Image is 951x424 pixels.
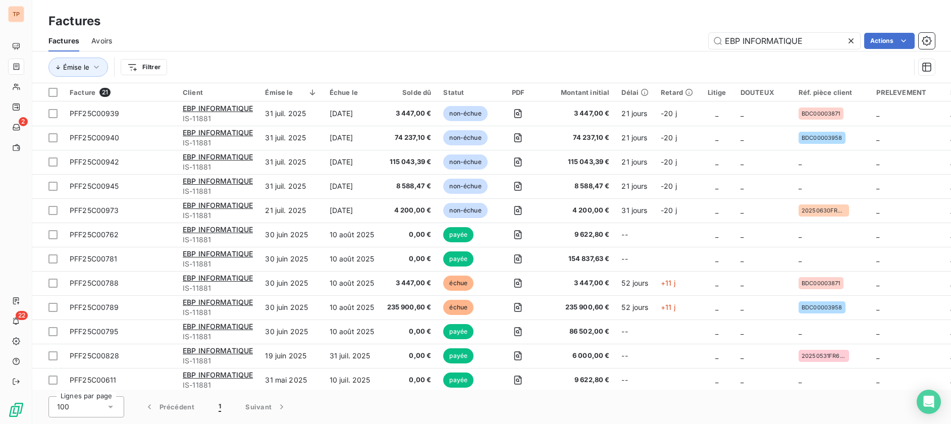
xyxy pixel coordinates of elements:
[183,249,253,258] span: EBP INFORMATIQUE
[259,320,323,344] td: 30 juin 2025
[330,88,375,96] div: Échue le
[8,6,24,22] div: TP
[876,327,879,336] span: _
[615,320,655,344] td: --
[876,206,879,215] span: _
[183,307,253,317] span: IS-11881
[70,327,119,336] span: PFF25C00795
[443,300,473,315] span: échue
[802,280,840,286] span: BDC00003871
[259,126,323,150] td: 31 juil. 2025
[715,279,718,287] span: _
[549,133,609,143] span: 74 237,10 €
[387,254,432,264] span: 0,00 €
[661,157,677,166] span: -20 j
[265,88,317,96] div: Émise le
[715,376,718,384] span: _
[121,59,167,75] button: Filtrer
[741,88,786,96] div: DOUTEUX
[70,157,120,166] span: PFF25C00942
[324,150,381,174] td: [DATE]
[615,223,655,247] td: --
[876,109,879,118] span: _
[615,174,655,198] td: 21 jours
[615,271,655,295] td: 52 jours
[57,402,69,412] span: 100
[443,154,487,170] span: non-échue
[715,157,718,166] span: _
[876,254,879,263] span: _
[387,351,432,361] span: 0,00 €
[876,133,879,142] span: _
[48,12,100,30] h3: Factures
[183,177,253,185] span: EBP INFORMATIQUE
[549,205,609,216] span: 4 200,00 €
[259,368,323,392] td: 31 mai 2025
[615,198,655,223] td: 31 jours
[876,351,879,360] span: _
[233,396,299,417] button: Suivant
[387,181,432,191] span: 8 588,47 €
[661,133,677,142] span: -20 j
[70,254,118,263] span: PFF25C00781
[741,182,744,190] span: _
[387,205,432,216] span: 4 200,00 €
[549,88,609,96] div: Montant initial
[802,111,840,117] span: BDC00003871
[183,380,253,390] span: IS-11881
[183,88,253,96] div: Client
[876,88,938,96] div: PRELEVEMENT
[324,198,381,223] td: [DATE]
[549,375,609,385] span: 9 622,80 €
[387,302,432,312] span: 235 900,60 €
[549,109,609,119] span: 3 447,00 €
[715,109,718,118] span: _
[183,259,253,269] span: IS-11881
[324,101,381,126] td: [DATE]
[799,182,802,190] span: _
[661,109,677,118] span: -20 j
[876,182,879,190] span: _
[917,390,941,414] div: Open Intercom Messenger
[549,327,609,337] span: 86 502,00 €
[259,295,323,320] td: 30 juin 2025
[741,230,744,239] span: _
[500,88,537,96] div: PDF
[661,279,675,287] span: +11 j
[741,157,744,166] span: _
[183,162,253,172] span: IS-11881
[715,182,718,190] span: _
[615,295,655,320] td: 52 jours
[324,223,381,247] td: 10 août 2025
[183,152,253,161] span: EBP INFORMATIQUE
[705,88,728,96] div: Litige
[549,351,609,361] span: 6 000,00 €
[443,324,473,339] span: payée
[16,311,28,320] span: 22
[259,223,323,247] td: 30 juin 2025
[443,227,473,242] span: payée
[387,230,432,240] span: 0,00 €
[799,254,802,263] span: _
[70,109,120,118] span: PFF25C00939
[183,370,253,379] span: EBP INFORMATIQUE
[741,351,744,360] span: _
[48,58,108,77] button: Émise le
[615,126,655,150] td: 21 jours
[621,88,649,96] div: Délai
[324,247,381,271] td: 10 août 2025
[324,295,381,320] td: 10 août 2025
[661,303,675,311] span: +11 j
[799,230,802,239] span: _
[70,376,117,384] span: PFF25C00611
[91,36,112,46] span: Avoirs
[183,235,253,245] span: IS-11881
[324,320,381,344] td: 10 août 2025
[324,126,381,150] td: [DATE]
[183,201,253,209] span: EBP INFORMATIQUE
[741,254,744,263] span: _
[324,271,381,295] td: 10 août 2025
[19,117,28,126] span: 2
[259,198,323,223] td: 21 juil. 2025
[741,133,744,142] span: _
